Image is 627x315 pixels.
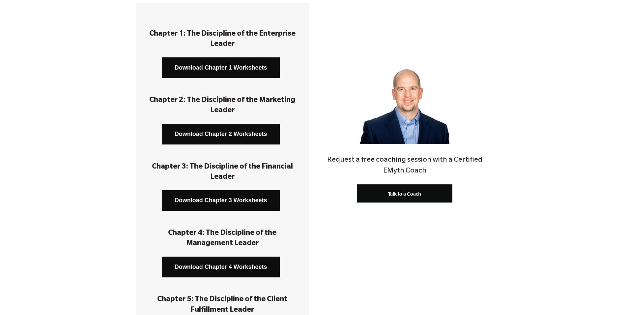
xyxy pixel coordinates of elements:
[146,29,299,50] h3: Chapter 1: The Discipline of the Enterprise Leader
[146,96,299,116] h3: Chapter 2: The Discipline of the Marketing Leader
[360,54,449,144] img: Jon_Slater_web
[162,124,280,144] a: Download Chapter 2 Worksheets
[162,190,280,211] a: Download Chapter 3 Worksheets
[318,155,491,177] h4: Request a free coaching session with a Certified EMyth Coach
[162,57,280,78] a: Download Chapter 1 Worksheets
[162,257,280,277] a: Download Chapter 4 Worksheets
[357,184,452,203] a: Talk to a Coach
[146,229,299,249] h3: Chapter 4: The Discipline of the Management Leader
[388,191,421,197] span: Talk to a Coach
[594,283,627,315] iframe: Chat Widget
[146,162,299,183] h3: Chapter 3: The Discipline of the Financial Leader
